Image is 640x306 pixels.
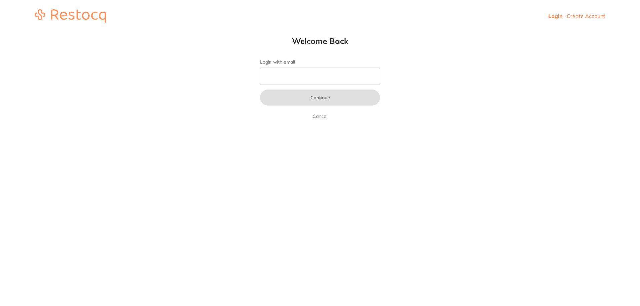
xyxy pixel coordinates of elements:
[260,90,380,106] button: Continue
[567,13,605,19] a: Create Account
[260,59,380,65] label: Login with email
[311,112,329,120] a: Cancel
[247,36,393,46] h1: Welcome Back
[548,13,563,19] a: Login
[35,9,106,23] img: restocq_logo.svg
